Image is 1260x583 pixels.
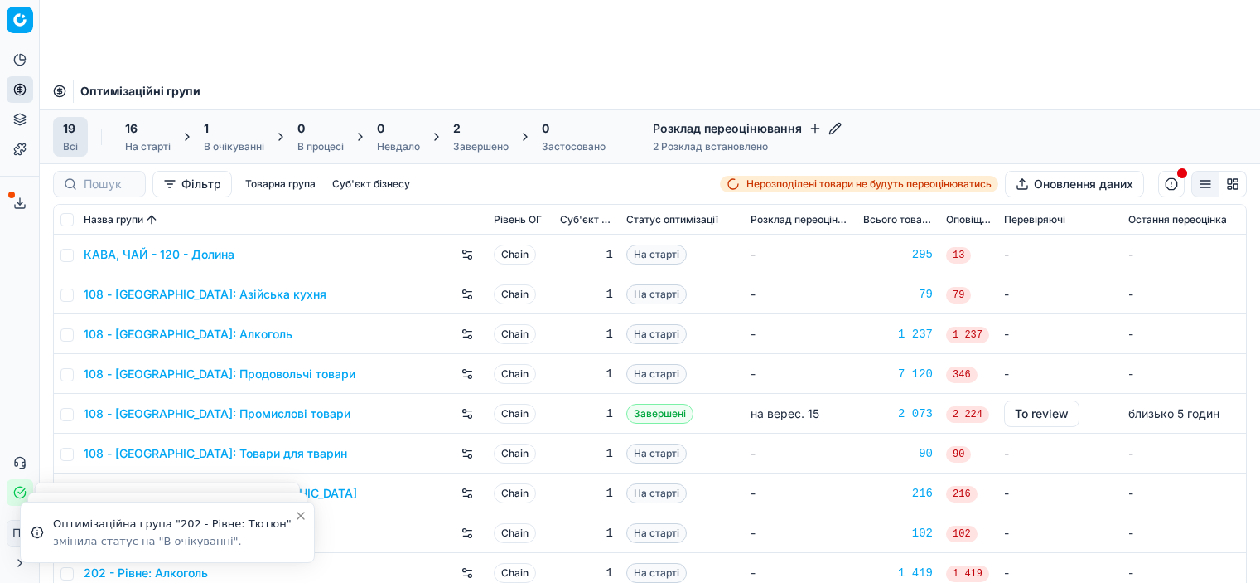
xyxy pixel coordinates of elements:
div: На старті [125,140,171,153]
span: 19 [63,120,75,137]
span: Назва групи [84,213,143,226]
a: 108 - [GEOGRAPHIC_DATA]: Продовольчі товари [84,366,355,382]
span: 0 [297,120,305,137]
span: 1 419 [946,566,989,582]
td: - [997,513,1122,553]
td: - [744,354,857,394]
div: 2 Розклад встановлено [653,140,842,153]
div: змінила статус на "В очікуванні". [53,534,294,549]
div: 1 [560,406,613,422]
td: - [997,274,1122,314]
span: близько 5 годин [1128,406,1219,420]
td: - [744,235,857,274]
span: ПВ [7,521,32,546]
span: 16 [125,120,138,137]
a: 1 237 [863,326,933,343]
span: На старті [626,444,687,464]
button: Фільтр [152,171,232,197]
td: - [1122,354,1246,394]
nav: breadcrumb [80,83,200,100]
span: Chain [494,284,536,304]
td: - [744,314,857,354]
td: - [1122,474,1246,513]
a: 202 - Рівне: Алкоголь [84,565,208,581]
span: Chain [494,563,536,583]
span: 1 [204,120,209,137]
span: 79 [946,287,971,304]
span: Розклад переоцінювання [751,213,850,226]
div: 1 419 [863,565,933,581]
a: 2 073 [863,406,933,422]
div: Завершено [453,140,509,153]
td: - [1122,513,1246,553]
a: 108 - [GEOGRAPHIC_DATA]: Промислові товари [84,406,350,422]
div: В процесі [297,140,344,153]
div: 1 [560,485,613,502]
span: Chain [494,483,536,503]
span: 216 [946,486,978,503]
span: Chain [494,245,536,265]
a: КАВА, ЧАЙ - 120 - Долина [84,246,234,263]
span: Завершені [626,404,693,424]
span: На старті [626,364,687,384]
button: ПВ [7,520,33,547]
td: - [1122,274,1246,314]
button: Суб'єкт бізнесу [326,174,417,194]
span: Перевіряючі [1004,213,1065,226]
span: На старті [626,563,687,583]
button: Close toast [291,506,311,526]
span: 0 [542,120,549,137]
button: To review [1004,401,1079,427]
td: - [1122,235,1246,274]
div: 1 [560,366,613,382]
div: 1 [560,286,613,303]
div: 1 [560,565,613,581]
a: 108 - [GEOGRAPHIC_DATA]: Товари для тварин [84,445,347,462]
td: - [744,274,857,314]
a: 102 [863,525,933,542]
button: Оновлення даних [1005,171,1144,197]
span: Оповіщення [946,213,991,226]
span: Всього товарів [863,213,933,226]
span: Нерозподілені товари не будуть переоцінюватись [746,177,992,191]
span: Chain [494,523,536,543]
span: Chain [494,444,536,464]
div: 1 [560,246,613,263]
a: 295 [863,246,933,263]
span: На старті [626,483,687,503]
span: 2 [453,120,461,137]
div: 1 [560,525,613,542]
span: Статус оптимізації [626,213,718,226]
div: 1 [560,326,613,343]
div: В очікуванні [204,140,264,153]
h4: Розклад переоцінювання [653,120,842,137]
span: 13 [946,247,971,264]
td: - [997,434,1122,474]
span: Суб'єкт бізнесу [560,213,613,226]
td: - [997,474,1122,513]
span: Chain [494,364,536,384]
span: На старті [626,324,687,344]
td: - [997,235,1122,274]
a: 90 [863,445,933,462]
a: 108 - [GEOGRAPHIC_DATA]: Алкоголь [84,326,292,343]
a: 108 - [GEOGRAPHIC_DATA]: Азійська кухня [84,286,326,303]
div: 7 120 [863,366,933,382]
span: Chain [494,324,536,344]
div: Всі [63,140,78,153]
span: На старті [626,523,687,543]
a: Нерозподілені товари не будуть переоцінюватись [720,176,998,192]
button: Товарна група [239,174,322,194]
span: 90 [946,446,971,463]
span: Остання переоцінка [1128,213,1227,226]
span: 1 237 [946,327,989,343]
a: 79 [863,286,933,303]
a: 216 [863,485,933,502]
div: 1 [560,445,613,462]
